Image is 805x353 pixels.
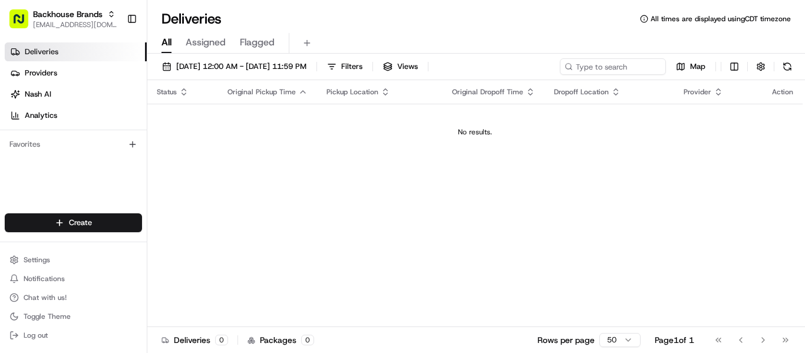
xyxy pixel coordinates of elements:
[326,87,378,97] span: Pickup Location
[161,9,222,28] h1: Deliveries
[152,127,798,137] div: No results.
[186,35,226,50] span: Assigned
[161,35,171,50] span: All
[25,68,57,78] span: Providers
[5,327,142,344] button: Log out
[560,58,666,75] input: Type to search
[655,334,694,346] div: Page 1 of 1
[25,47,58,57] span: Deliveries
[5,85,147,104] a: Nash AI
[5,135,142,154] div: Favorites
[24,255,50,265] span: Settings
[5,106,147,125] a: Analytics
[24,331,48,340] span: Log out
[779,58,796,75] button: Refresh
[341,61,362,72] span: Filters
[157,87,177,97] span: Status
[5,42,147,61] a: Deliveries
[5,5,122,33] button: Backhouse Brands[EMAIL_ADDRESS][DOMAIN_NAME]
[176,61,306,72] span: [DATE] 12:00 AM - [DATE] 11:59 PM
[33,8,103,20] button: Backhouse Brands
[537,334,595,346] p: Rows per page
[5,252,142,268] button: Settings
[33,20,117,29] button: [EMAIL_ADDRESS][DOMAIN_NAME]
[690,61,705,72] span: Map
[25,89,51,100] span: Nash AI
[24,293,67,302] span: Chat with us!
[161,334,228,346] div: Deliveries
[452,87,523,97] span: Original Dropoff Time
[5,289,142,306] button: Chat with us!
[24,312,71,321] span: Toggle Theme
[5,213,142,232] button: Create
[215,335,228,345] div: 0
[301,335,314,345] div: 0
[24,274,65,283] span: Notifications
[772,87,793,97] div: Action
[227,87,296,97] span: Original Pickup Time
[5,64,147,83] a: Providers
[5,308,142,325] button: Toggle Theme
[322,58,368,75] button: Filters
[671,58,711,75] button: Map
[248,334,314,346] div: Packages
[5,270,142,287] button: Notifications
[240,35,275,50] span: Flagged
[25,110,57,121] span: Analytics
[397,61,418,72] span: Views
[554,87,609,97] span: Dropoff Location
[651,14,791,24] span: All times are displayed using CDT timezone
[378,58,423,75] button: Views
[684,87,711,97] span: Provider
[69,217,92,228] span: Create
[157,58,312,75] button: [DATE] 12:00 AM - [DATE] 11:59 PM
